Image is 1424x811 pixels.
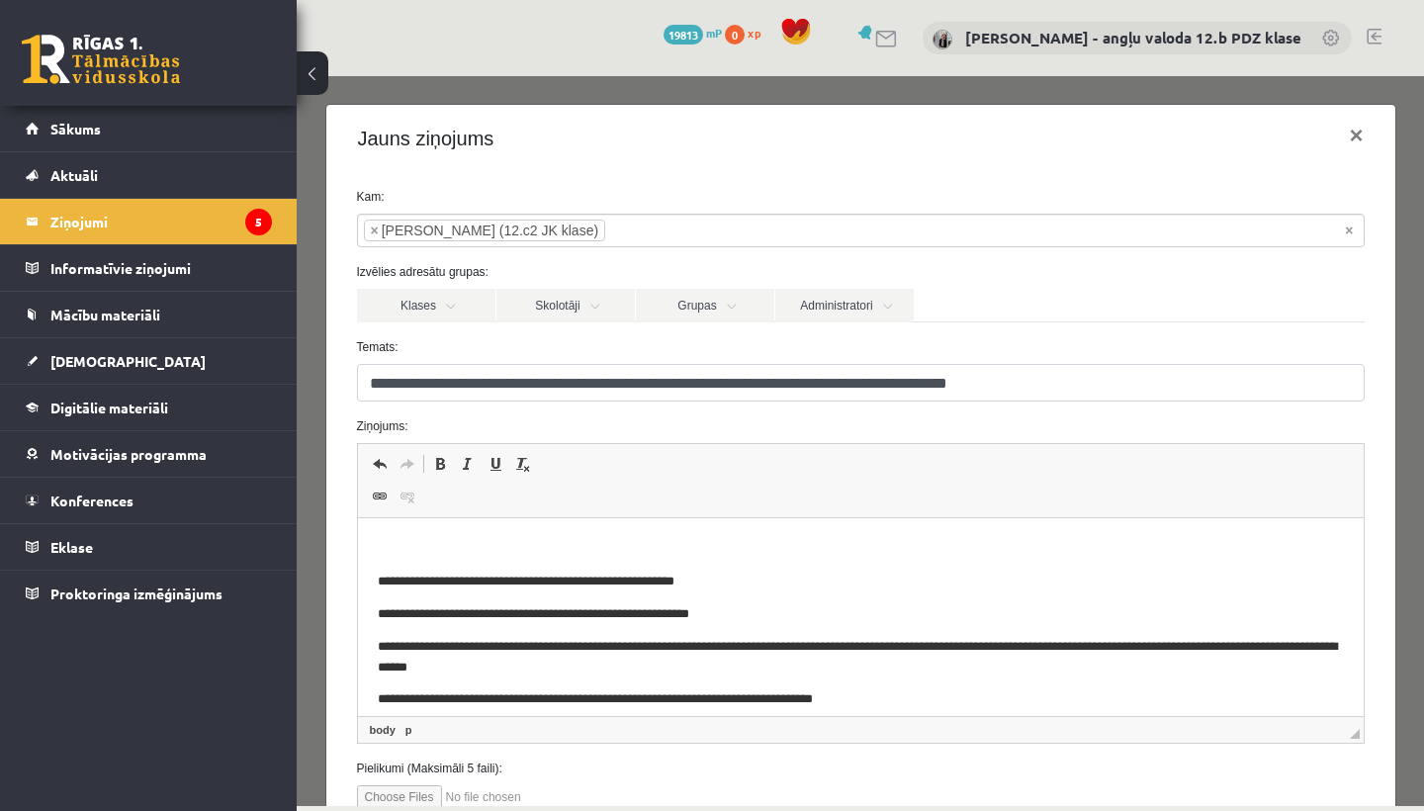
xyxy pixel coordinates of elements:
[50,199,272,244] legend: Ziņojumi
[933,30,952,49] img: Agnese Vaškūna - angļu valoda 12.b PDZ klase
[61,47,198,77] h4: Jauns ziņojums
[26,245,272,291] a: Informatīvie ziņojumi
[26,152,272,198] a: Aktuāli
[69,407,97,433] a: Link (⌘+K)
[26,106,272,151] a: Sākums
[50,492,133,509] span: Konferences
[26,385,272,430] a: Digitālie materiāli
[200,213,338,246] a: Skolotāji
[706,25,722,41] span: mP
[185,375,213,401] a: Underline (⌘+U)
[50,352,206,370] span: [DEMOGRAPHIC_DATA]
[664,25,703,45] span: 19813
[50,585,222,602] span: Proktoringa izmēģinājums
[97,375,125,401] a: Redo (⌘+Y)
[130,375,157,401] a: Bold (⌘+B)
[725,25,770,41] a: 0 xp
[74,144,82,164] span: ×
[45,187,1083,205] label: Izvēlies adresātu grupas:
[45,112,1083,130] label: Kam:
[105,645,120,663] a: p element
[50,245,272,291] legend: Informatīvie ziņojumi
[725,25,745,45] span: 0
[97,407,125,433] a: Unlink
[1053,653,1063,663] span: Drag to resize
[50,166,98,184] span: Aktuāli
[50,538,93,556] span: Eklase
[1048,144,1056,164] span: Noņemt visus vienumus
[245,209,272,235] i: 5
[50,120,101,137] span: Sākums
[61,442,1067,640] iframe: Rich Text Editor, wiswyg-editor-47363748910340-1756904949-531
[26,431,272,477] a: Motivācijas programma
[67,143,310,165] li: Veronika Tomaševiča (12.c2 JK klase)
[50,306,160,323] span: Mācību materiāli
[45,262,1083,280] label: Temats:
[26,571,272,616] a: Proktoringa izmēģinājums
[339,213,478,246] a: Grupas
[26,199,272,244] a: Ziņojumi5
[26,292,272,337] a: Mācību materiāli
[45,683,1083,701] label: Pielikumi (Maksimāli 5 faili):
[26,478,272,523] a: Konferences
[26,524,272,570] a: Eklase
[157,375,185,401] a: Italic (⌘+I)
[965,28,1301,47] a: [PERSON_NAME] - angļu valoda 12.b PDZ klase
[60,213,199,246] a: Klases
[1036,32,1082,87] button: ×
[213,375,240,401] a: Remove Format
[26,338,272,384] a: [DEMOGRAPHIC_DATA]
[45,341,1083,359] label: Ziņojums:
[748,25,760,41] span: xp
[479,213,617,246] a: Administratori
[69,375,97,401] a: Undo (⌘+Z)
[22,35,180,84] a: Rīgas 1. Tālmācības vidusskola
[20,20,986,310] body: Rich Text Editor, wiswyg-editor-47363748910340-1756904949-531
[50,445,207,463] span: Motivācijas programma
[50,399,168,416] span: Digitālie materiāli
[69,645,103,663] a: body element
[664,25,722,41] a: 19813 mP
